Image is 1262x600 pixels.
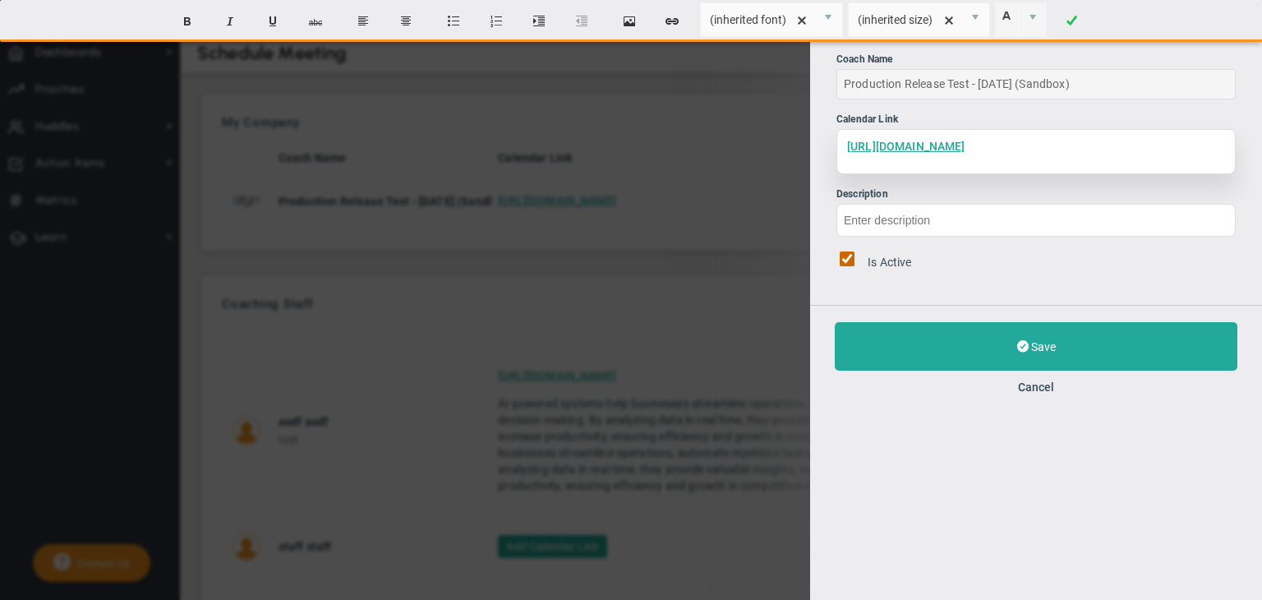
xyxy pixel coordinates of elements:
button: Save [835,322,1237,371]
span: Is Active [868,256,911,269]
button: Underline [253,6,292,37]
div: Coach Name [836,52,1236,67]
button: Insert hyperlink [652,6,692,37]
span: select [961,3,989,36]
a: [URL][DOMAIN_NAME] [847,140,965,153]
button: Insert image [610,6,649,37]
div: Calendar Link [836,112,1236,127]
span: Save [1031,340,1056,353]
div: Description [836,187,1236,202]
button: Insert unordered list [434,6,473,37]
span: select [814,3,842,36]
button: Align text left [343,6,383,37]
button: Indent [519,6,559,37]
div: Production Release Test - [DATE] (Sandbox) [836,69,1236,99]
a: Done! [1052,6,1091,37]
button: Center text [386,6,426,37]
button: Insert ordered list [477,6,516,37]
button: Bold [168,6,207,37]
button: Italic [210,6,250,37]
input: Font Name [701,3,814,36]
input: Is Active [840,252,854,266]
button: Cancel [1018,381,1054,394]
input: Font Size [849,3,962,36]
span: Current selected color is rgba(255, 255, 255, 0) [995,2,1047,37]
button: Strikethrough [296,6,335,37]
span: select [1018,3,1046,36]
input: Description [836,204,1236,237]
